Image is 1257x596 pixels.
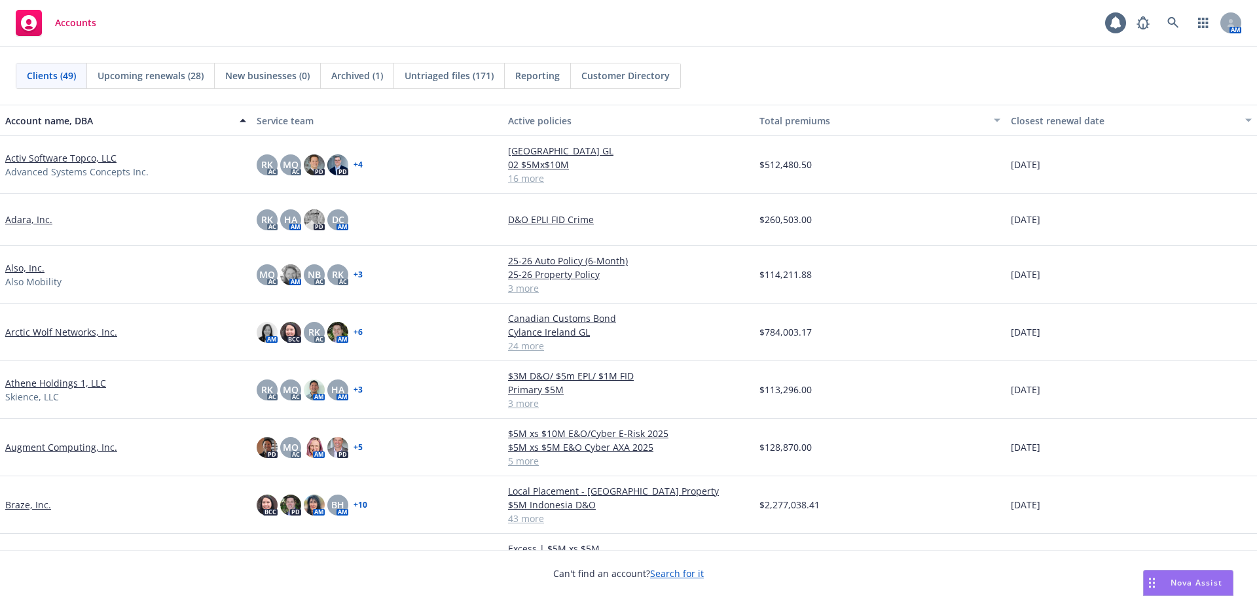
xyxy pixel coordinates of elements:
[759,268,812,281] span: $114,211.88
[1190,10,1216,36] a: Switch app
[508,268,749,281] a: 25-26 Property Policy
[1011,498,1040,512] span: [DATE]
[405,69,494,82] span: Untriaged files (171)
[759,158,812,171] span: $512,480.50
[1011,158,1040,171] span: [DATE]
[759,114,986,128] div: Total premiums
[261,158,273,171] span: RK
[508,396,749,410] a: 3 more
[503,105,754,136] button: Active policies
[27,69,76,82] span: Clients (49)
[1006,105,1257,136] button: Closest renewal date
[257,114,498,128] div: Service team
[284,213,297,226] span: HA
[5,390,59,404] span: Skience, LLC
[5,275,62,289] span: Also Mobility
[1143,570,1233,596] button: Nova Assist
[759,325,812,339] span: $784,003.17
[508,339,749,353] a: 24 more
[1011,268,1040,281] span: [DATE]
[283,440,299,454] span: MQ
[98,69,204,82] span: Upcoming renewals (28)
[280,264,301,285] img: photo
[508,325,749,339] a: Cylance Ireland GL
[5,325,117,339] a: Arctic Wolf Networks, Inc.
[759,498,820,512] span: $2,277,038.41
[304,209,325,230] img: photo
[283,158,299,171] span: MQ
[1011,325,1040,339] span: [DATE]
[1144,570,1160,595] div: Drag to move
[5,440,117,454] a: Augment Computing, Inc.
[327,322,348,343] img: photo
[1011,383,1040,396] span: [DATE]
[280,495,301,516] img: photo
[1130,10,1156,36] a: Report a Bug
[331,383,344,396] span: HA
[508,369,749,383] a: $3M D&O/ $5m EPL/ $1M FID
[1011,114,1237,128] div: Closest renewal date
[308,268,321,281] span: NB
[259,268,275,281] span: MQ
[308,325,320,339] span: RK
[332,213,344,226] span: DC
[759,440,812,454] span: $128,870.00
[5,114,232,128] div: Account name, DBA
[5,151,117,165] a: Activ Software Topco, LLC
[650,567,704,580] a: Search for it
[327,437,348,458] img: photo
[1011,440,1040,454] span: [DATE]
[354,161,363,169] a: + 4
[304,154,325,175] img: photo
[508,512,749,525] a: 43 more
[508,158,749,171] a: 02 $5Mx$10M
[55,18,96,28] span: Accounts
[508,171,749,185] a: 16 more
[508,311,749,325] a: Canadian Customs Bond
[508,440,749,454] a: $5M xs $5M E&O Cyber AXA 2025
[283,383,299,396] span: MQ
[331,498,344,512] span: BH
[5,165,149,179] span: Advanced Systems Concepts Inc.
[354,501,367,509] a: + 10
[354,271,363,279] a: + 3
[759,383,812,396] span: $113,296.00
[327,154,348,175] img: photo
[261,383,273,396] span: RK
[515,69,560,82] span: Reporting
[331,69,383,82] span: Archived (1)
[754,105,1006,136] button: Total premiums
[508,254,749,268] a: 25-26 Auto Policy (6-Month)
[508,454,749,468] a: 5 more
[581,69,670,82] span: Customer Directory
[5,261,45,275] a: Also, Inc.
[261,213,273,226] span: RK
[304,379,325,400] img: photo
[1011,213,1040,226] span: [DATE]
[304,437,325,458] img: photo
[257,495,278,516] img: photo
[5,213,52,226] a: Adara, Inc.
[257,322,278,343] img: photo
[508,498,749,512] a: $5M Indonesia D&O
[304,495,325,516] img: photo
[759,213,812,226] span: $260,503.00
[1171,577,1222,588] span: Nova Assist
[508,281,749,295] a: 3 more
[332,268,344,281] span: RK
[10,5,101,41] a: Accounts
[5,376,106,390] a: Athene Holdings 1, LLC
[257,437,278,458] img: photo
[280,322,301,343] img: photo
[508,114,749,128] div: Active policies
[553,567,704,580] span: Can't find an account?
[508,427,749,440] a: $5M xs $10M E&O/Cyber E-Risk 2025
[251,105,503,136] button: Service team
